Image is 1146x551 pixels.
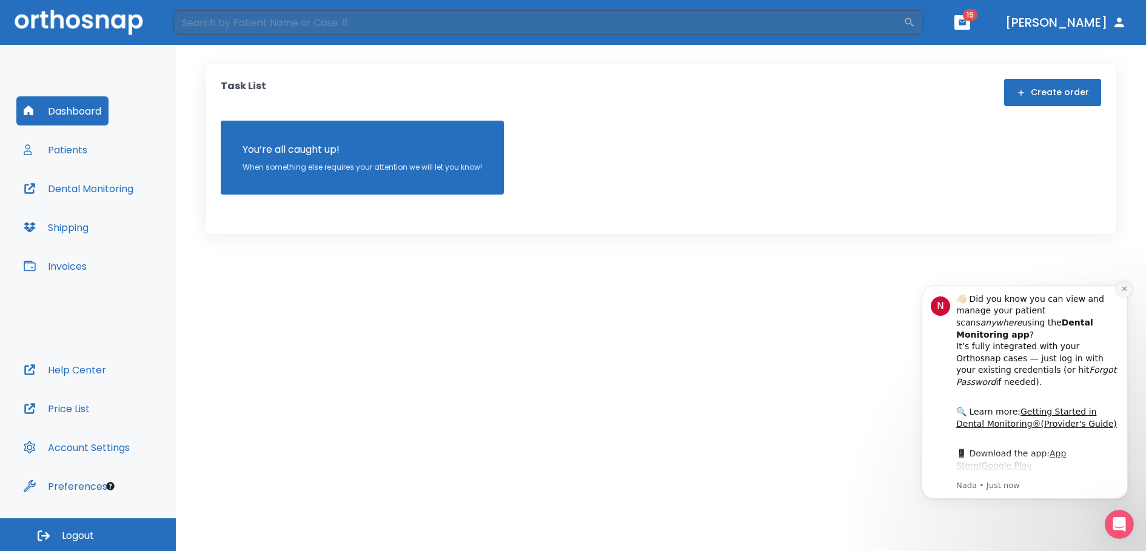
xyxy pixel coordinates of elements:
[1004,79,1101,106] button: Create order
[16,394,97,423] button: Price List
[16,213,96,242] button: Shipping
[15,10,143,35] img: Orthosnap
[16,135,95,164] button: Patients
[16,174,141,203] button: Dental Monitoring
[243,162,482,173] p: When something else requires your attention we will let you know!
[105,481,116,492] div: Tooltip anchor
[1000,12,1131,33] button: [PERSON_NAME]
[16,252,94,281] button: Invoices
[173,10,903,35] input: Search by Patient Name or Case #
[243,142,482,157] p: You’re all caught up!
[963,9,977,21] span: 19
[16,472,115,501] button: Preferences
[903,267,1146,518] iframe: Intercom notifications message
[16,355,113,384] button: Help Center
[16,433,137,462] button: Account Settings
[16,96,109,125] button: Dashboard
[221,79,266,106] p: Task List
[62,529,94,543] span: Logout
[1105,510,1134,539] iframe: Intercom live chat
